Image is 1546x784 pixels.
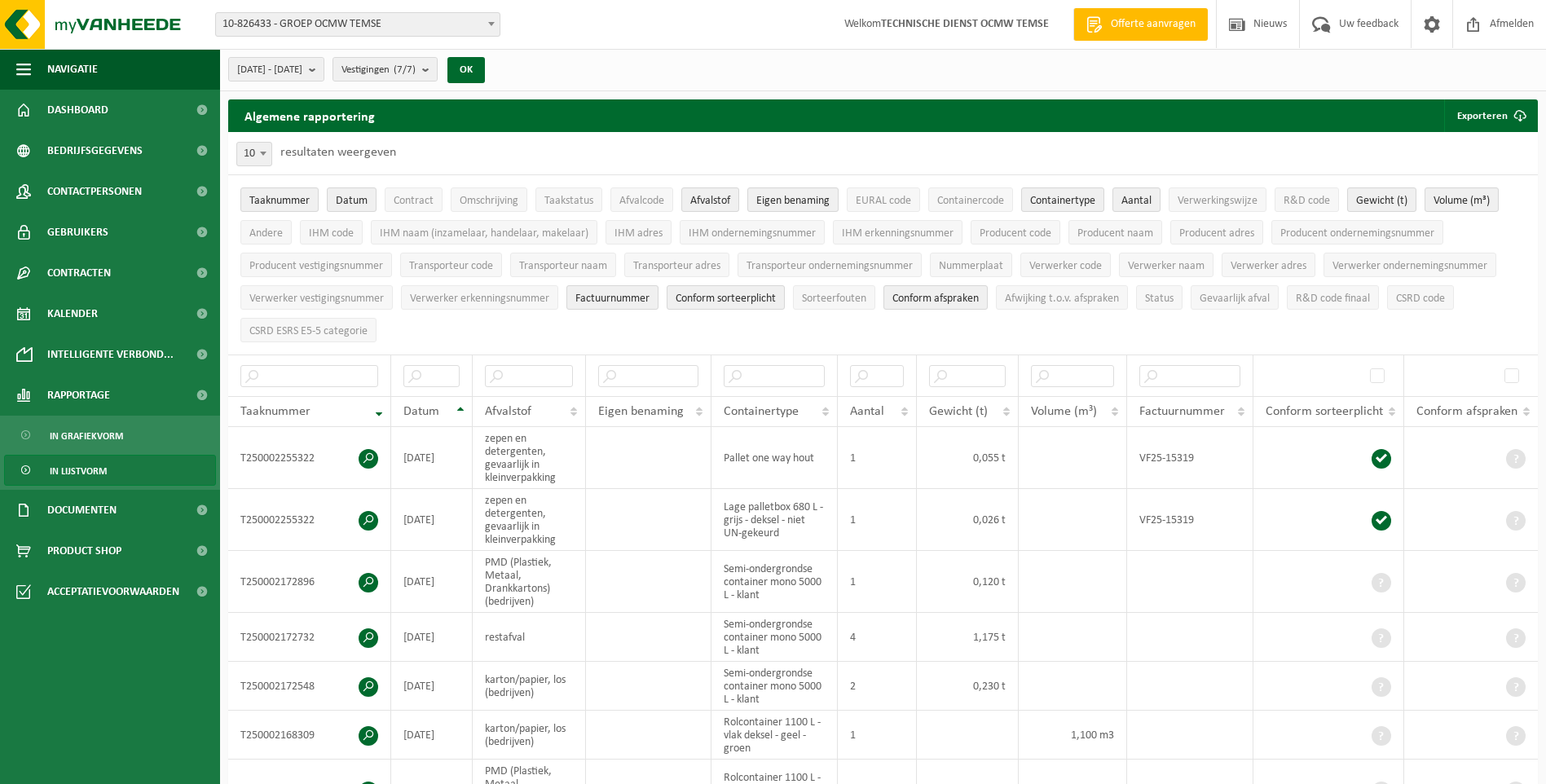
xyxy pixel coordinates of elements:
button: Volume (m³)Volume (m³): Activate to sort [1425,187,1499,212]
span: Offerte aanvragen [1107,16,1200,33]
button: AfvalstofAfvalstof: Activate to sort [681,187,739,212]
span: Verwerkingswijze [1178,195,1258,207]
button: Gevaarlijk afval : Activate to sort [1191,285,1279,310]
button: SorteerfoutenSorteerfouten: Activate to sort [793,285,875,310]
td: 1 [838,427,918,489]
button: Conform sorteerplicht : Activate to sort [667,285,785,310]
button: Transporteur codeTransporteur code: Activate to sort [400,253,502,277]
span: Navigatie [47,49,98,90]
td: 4 [838,613,918,662]
button: IHM adresIHM adres: Activate to sort [606,220,672,244]
button: Producent ondernemingsnummerProducent ondernemingsnummer: Activate to sort [1271,220,1443,244]
span: Verwerker code [1029,260,1102,272]
span: [DATE] - [DATE] [237,58,302,82]
span: 10 [237,143,271,165]
button: Verwerker erkenningsnummerVerwerker erkenningsnummer: Activate to sort [401,285,558,310]
span: Status [1145,293,1174,305]
button: R&D code finaalR&amp;D code finaal: Activate to sort [1287,285,1379,310]
span: Transporteur naam [519,260,607,272]
span: IHM ondernemingsnummer [689,227,816,240]
span: Taaknummer [249,195,310,207]
button: CSRD codeCSRD code: Activate to sort [1387,285,1454,310]
button: Verwerker adresVerwerker adres: Activate to sort [1222,253,1315,277]
span: Eigen benaming [756,195,830,207]
span: Documenten [47,490,117,531]
button: Transporteur adresTransporteur adres: Activate to sort [624,253,729,277]
count: (7/7) [394,64,416,75]
span: Containertype [1030,195,1095,207]
span: Intelligente verbond... [47,334,174,375]
span: Contracten [47,253,111,293]
td: T250002172732 [228,613,391,662]
td: [DATE] [391,551,473,613]
button: FactuurnummerFactuurnummer: Activate to sort [566,285,658,310]
button: IHM erkenningsnummerIHM erkenningsnummer: Activate to sort [833,220,962,244]
button: CSRD ESRS E5-5 categorieCSRD ESRS E5-5 categorie: Activate to sort [240,318,377,342]
span: Taakstatus [544,195,593,207]
td: Pallet one way hout [711,427,838,489]
span: Afvalstof [485,405,531,418]
td: [DATE] [391,662,473,711]
td: [DATE] [391,427,473,489]
span: Bedrijfsgegevens [47,130,143,171]
button: Verwerker codeVerwerker code: Activate to sort [1020,253,1111,277]
td: [DATE] [391,613,473,662]
button: ContractContract: Activate to sort [385,187,443,212]
td: 1 [838,711,918,760]
td: T250002168309 [228,711,391,760]
button: AndereAndere: Activate to sort [240,220,292,244]
button: Transporteur naamTransporteur naam: Activate to sort [510,253,616,277]
span: Datum [336,195,368,207]
span: Verwerker erkenningsnummer [410,293,549,305]
span: Contract [394,195,434,207]
span: Acceptatievoorwaarden [47,571,179,612]
span: Transporteur adres [633,260,720,272]
span: In lijstvorm [50,456,107,487]
label: resultaten weergeven [280,146,396,159]
span: Sorteerfouten [802,293,866,305]
span: CSRD ESRS E5-5 categorie [249,325,368,337]
button: NummerplaatNummerplaat: Activate to sort [930,253,1012,277]
span: Contactpersonen [47,171,142,212]
button: Verwerker vestigingsnummerVerwerker vestigingsnummer: Activate to sort [240,285,393,310]
strong: TECHNISCHE DIENST OCMW TEMSE [881,18,1049,30]
button: DatumDatum: Activate to sort [327,187,377,212]
span: Producent code [980,227,1051,240]
span: Gewicht (t) [1356,195,1407,207]
button: IHM naam (inzamelaar, handelaar, makelaar)IHM naam (inzamelaar, handelaar, makelaar): Activate to... [371,220,597,244]
button: Verwerker naamVerwerker naam: Activate to sort [1119,253,1213,277]
td: Semi-ondergrondse container mono 5000 L - klant [711,551,838,613]
span: Verwerker adres [1231,260,1306,272]
span: 10-826433 - GROEP OCMW TEMSE [216,13,500,36]
td: Rolcontainer 1100 L - vlak deksel - geel - groen [711,711,838,760]
span: Andere [249,227,283,240]
span: Containercode [937,195,1004,207]
span: Datum [403,405,439,418]
button: OK [447,57,485,83]
span: IHM code [309,227,354,240]
td: restafval [473,613,586,662]
span: IHM adres [614,227,663,240]
span: Dashboard [47,90,108,130]
span: Gewicht (t) [929,405,988,418]
td: Semi-ondergrondse container mono 5000 L - klant [711,662,838,711]
span: Product Shop [47,531,121,571]
td: T250002255322 [228,427,391,489]
span: Producent adres [1179,227,1254,240]
span: Afwijking t.o.v. afspraken [1005,293,1119,305]
td: 0,120 t [917,551,1019,613]
span: Transporteur code [409,260,493,272]
button: TaakstatusTaakstatus: Activate to sort [535,187,602,212]
span: Rapportage [47,375,110,416]
span: Conform sorteerplicht [1266,405,1383,418]
button: OmschrijvingOmschrijving: Activate to sort [451,187,527,212]
span: IHM erkenningsnummer [842,227,954,240]
span: Factuurnummer [1139,405,1225,418]
td: zepen en detergenten, gevaarlijk in kleinverpakking [473,489,586,551]
span: Containertype [724,405,799,418]
span: CSRD code [1396,293,1445,305]
span: Aantal [850,405,884,418]
span: Aantal [1121,195,1152,207]
td: 2 [838,662,918,711]
button: Verwerker ondernemingsnummerVerwerker ondernemingsnummer: Activate to sort [1324,253,1496,277]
